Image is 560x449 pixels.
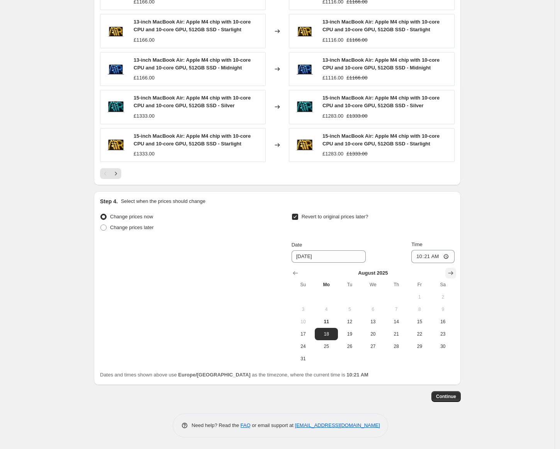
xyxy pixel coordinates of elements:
[346,36,367,44] strike: £1166.00
[361,303,385,316] button: Wednesday August 6 2025
[411,331,428,337] span: 22
[341,319,358,325] span: 12
[315,303,338,316] button: Monday August 4 2025
[110,214,153,219] span: Change prices now
[134,74,154,82] div: £1166.00
[388,306,405,312] span: 7
[315,328,338,340] button: Monday August 18 2025
[365,282,382,288] span: We
[251,422,295,428] span: or email support at
[346,150,367,158] strike: £1333.00
[134,19,251,32] span: 13-inch MacBook Air: Apple M4 chip with 10-core CPU and 10-core GPU, 512GB SSD - Starlight
[338,316,361,328] button: Tuesday August 12 2025
[445,268,456,279] button: Show next month, September 2025
[318,282,335,288] span: Mo
[385,279,408,291] th: Thursday
[361,328,385,340] button: Wednesday August 20 2025
[431,340,455,353] button: Saturday August 30 2025
[411,319,428,325] span: 15
[338,328,361,340] button: Tuesday August 19 2025
[293,57,316,81] img: IMG-16740213_954e9d82-9837-494b-aa1e-0196bcbdbb28_80x.jpg
[341,282,358,288] span: Tu
[134,112,154,120] div: £1333.00
[295,422,380,428] a: [EMAIL_ADDRESS][DOMAIN_NAME]
[411,306,428,312] span: 8
[292,250,366,263] input: 8/11/2025
[434,331,451,337] span: 23
[322,95,440,108] span: 15-inch MacBook Air: Apple M4 chip with 10-core CPU and 10-core GPU, 512GB SSD - Silver
[322,19,440,32] span: 13-inch MacBook Air: Apple M4 chip with 10-core CPU and 10-core GPU, 512GB SSD - Starlight
[134,36,154,44] div: £1166.00
[100,168,121,179] nav: Pagination
[322,57,440,71] span: 13-inch MacBook Air: Apple M4 chip with 10-core CPU and 10-core GPU, 512GB SSD - Midnight
[295,319,312,325] span: 10
[292,242,302,248] span: Date
[178,372,250,378] b: Europe/[GEOGRAPHIC_DATA]
[346,372,368,378] b: 10:21 AM
[292,303,315,316] button: Sunday August 3 2025
[134,150,154,158] div: £1333.00
[388,343,405,349] span: 28
[431,391,461,402] button: Continue
[338,303,361,316] button: Tuesday August 5 2025
[341,343,358,349] span: 26
[341,306,358,312] span: 5
[411,250,455,263] input: 12:00
[408,303,431,316] button: Friday August 8 2025
[295,356,312,362] span: 31
[346,74,367,82] strike: £1166.00
[341,331,358,337] span: 19
[293,20,316,43] img: IMG-16740246_ec577129-29de-4e19-9443-77967fd8b9f1_80x.jpg
[318,343,335,349] span: 25
[295,331,312,337] span: 17
[302,214,368,219] span: Revert to original prices later?
[365,331,382,337] span: 20
[121,197,205,205] p: Select when the prices should change
[431,328,455,340] button: Saturday August 23 2025
[295,343,312,349] span: 24
[385,340,408,353] button: Thursday August 28 2025
[292,340,315,353] button: Sunday August 24 2025
[134,133,251,147] span: 15-inch MacBook Air: Apple M4 chip with 10-core CPU and 10-core GPU, 512GB SSD - Starlight
[292,279,315,291] th: Sunday
[408,291,431,303] button: Friday August 1 2025
[322,150,343,158] div: £1283.00
[292,328,315,340] button: Sunday August 17 2025
[408,316,431,328] button: Friday August 15 2025
[292,353,315,365] button: Sunday August 31 2025
[100,197,118,205] h2: Step 4.
[295,306,312,312] span: 3
[361,316,385,328] button: Wednesday August 13 2025
[241,422,251,428] a: FAQ
[290,268,301,279] button: Show previous month, July 2025
[365,319,382,325] span: 13
[134,95,251,108] span: 15-inch MacBook Air: Apple M4 chip with 10-core CPU and 10-core GPU, 512GB SSD - Silver
[110,224,154,230] span: Change prices later
[431,303,455,316] button: Saturday August 9 2025
[434,282,451,288] span: Sa
[322,112,343,120] div: £1283.00
[436,393,456,400] span: Continue
[293,133,316,157] img: IMG-16740292_162221fc-c37b-4aef-b816-e5f31d884f4b_80x.jpg
[322,74,343,82] div: £1116.00
[411,294,428,300] span: 1
[322,36,343,44] div: £1116.00
[411,241,422,247] span: Time
[431,316,455,328] button: Saturday August 16 2025
[315,340,338,353] button: Monday August 25 2025
[318,306,335,312] span: 4
[104,133,127,157] img: IMG-16740292_162221fc-c37b-4aef-b816-e5f31d884f4b_80x.jpg
[192,422,241,428] span: Need help? Read the
[408,340,431,353] button: Friday August 29 2025
[434,306,451,312] span: 9
[431,291,455,303] button: Saturday August 2 2025
[385,303,408,316] button: Thursday August 7 2025
[318,319,335,325] span: 11
[361,279,385,291] th: Wednesday
[315,279,338,291] th: Monday
[388,331,405,337] span: 21
[388,282,405,288] span: Th
[110,168,121,179] button: Next
[388,319,405,325] span: 14
[408,328,431,340] button: Friday August 22 2025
